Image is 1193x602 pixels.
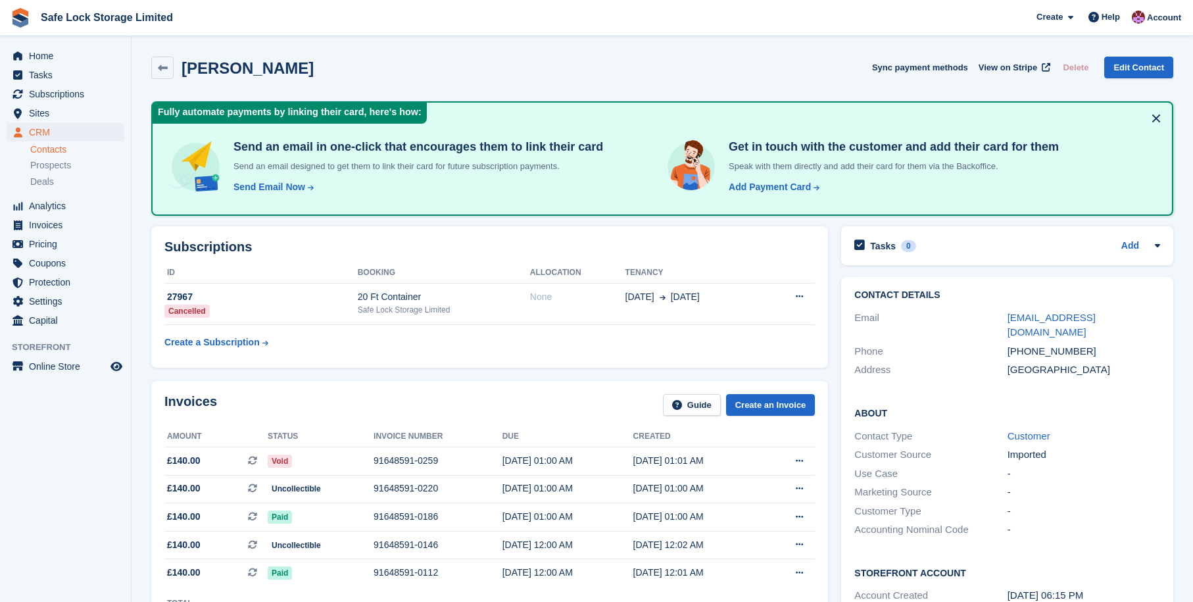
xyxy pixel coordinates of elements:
div: [DATE] 12:02 AM [633,538,764,552]
span: Settings [29,292,108,311]
div: [DATE] 01:00 AM [502,510,633,524]
div: 91648591-0146 [374,538,502,552]
div: 91648591-0220 [374,482,502,495]
div: 27967 [164,290,358,304]
a: View on Stripe [973,57,1053,78]
a: Add Payment Card [723,180,821,194]
h2: [PERSON_NAME] [182,59,314,77]
span: Prospects [30,159,71,172]
div: - [1008,466,1160,482]
div: Safe Lock Storage Limited [358,304,530,316]
a: Edit Contact [1104,57,1173,78]
span: Pricing [29,235,108,253]
th: Allocation [530,263,625,284]
th: Due [502,426,633,447]
div: [DATE] 12:00 AM [502,538,633,552]
a: menu [7,123,124,141]
div: Add Payment Card [729,180,811,194]
a: Preview store [109,359,124,374]
span: Paid [268,511,292,524]
span: Create [1036,11,1063,24]
div: Accounting Nominal Code [854,522,1007,538]
span: £140.00 [167,538,201,552]
span: Uncollectible [268,482,325,495]
div: 91648591-0259 [374,454,502,468]
th: Booking [358,263,530,284]
span: Capital [29,311,108,330]
a: [EMAIL_ADDRESS][DOMAIN_NAME] [1008,312,1096,338]
span: [DATE] [625,290,654,304]
a: menu [7,311,124,330]
span: £140.00 [167,566,201,580]
span: [DATE] [671,290,700,304]
img: Toni Ebong [1132,11,1145,24]
h2: Subscriptions [164,239,815,255]
img: stora-icon-8386f47178a22dfd0bd8f6a31ec36ba5ce8667c1dd55bd0f319d3a0aa187defe.svg [11,8,30,28]
a: menu [7,254,124,272]
div: [PHONE_NUMBER] [1008,344,1160,359]
span: Paid [268,566,292,580]
th: Status [268,426,374,447]
a: Deals [30,175,124,189]
h4: Get in touch with the customer and add their card for them [723,139,1059,155]
a: Add [1121,239,1139,254]
span: Online Store [29,357,108,376]
div: [DATE] 01:00 AM [633,510,764,524]
div: Customer Type [854,504,1007,519]
p: Send an email designed to get them to link their card for future subscription payments. [228,160,603,173]
a: menu [7,292,124,311]
div: 91648591-0112 [374,566,502,580]
div: [DATE] 12:00 AM [502,566,633,580]
h2: Invoices [164,394,217,416]
button: Sync payment methods [872,57,968,78]
span: Account [1147,11,1181,24]
a: Safe Lock Storage Limited [36,7,178,28]
div: Customer Source [854,447,1007,463]
div: Phone [854,344,1007,359]
div: - [1008,485,1160,500]
span: CRM [29,123,108,141]
div: Create a Subscription [164,336,260,349]
div: 91648591-0186 [374,510,502,524]
span: Subscriptions [29,85,108,103]
span: Home [29,47,108,65]
img: send-email-b5881ef4c8f827a638e46e229e590028c7e36e3a6c99d2365469aff88783de13.svg [168,139,223,194]
a: menu [7,235,124,253]
th: Invoice number [374,426,502,447]
button: Delete [1058,57,1094,78]
span: Protection [29,273,108,291]
span: Coupons [29,254,108,272]
div: Imported [1008,447,1160,463]
a: Customer [1008,430,1050,441]
h2: About [854,406,1160,419]
span: Analytics [29,197,108,215]
div: [DATE] 12:01 AM [633,566,764,580]
div: [DATE] 01:00 AM [633,482,764,495]
a: Guide [663,394,721,416]
a: menu [7,47,124,65]
div: [GEOGRAPHIC_DATA] [1008,363,1160,378]
span: Uncollectible [268,539,325,552]
div: Fully automate payments by linking their card, here's how: [153,103,427,124]
a: menu [7,357,124,376]
a: menu [7,104,124,122]
div: Cancelled [164,305,210,318]
img: get-in-touch-e3e95b6451f4e49772a6039d3abdde126589d6f45a760754adfa51be33bf0f70.svg [664,139,718,193]
div: None [530,290,625,304]
span: View on Stripe [979,61,1037,74]
th: Created [633,426,764,447]
div: Contact Type [854,429,1007,444]
div: Marketing Source [854,485,1007,500]
p: Speak with them directly and add their card for them via the Backoffice. [723,160,1059,173]
a: Create an Invoice [726,394,816,416]
span: Sites [29,104,108,122]
a: menu [7,85,124,103]
a: menu [7,66,124,84]
div: [DATE] 01:00 AM [502,454,633,468]
div: Use Case [854,466,1007,482]
span: Void [268,455,292,468]
div: 20 Ft Container [358,290,530,304]
a: menu [7,197,124,215]
h2: Tasks [870,240,896,252]
div: [DATE] 01:00 AM [502,482,633,495]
